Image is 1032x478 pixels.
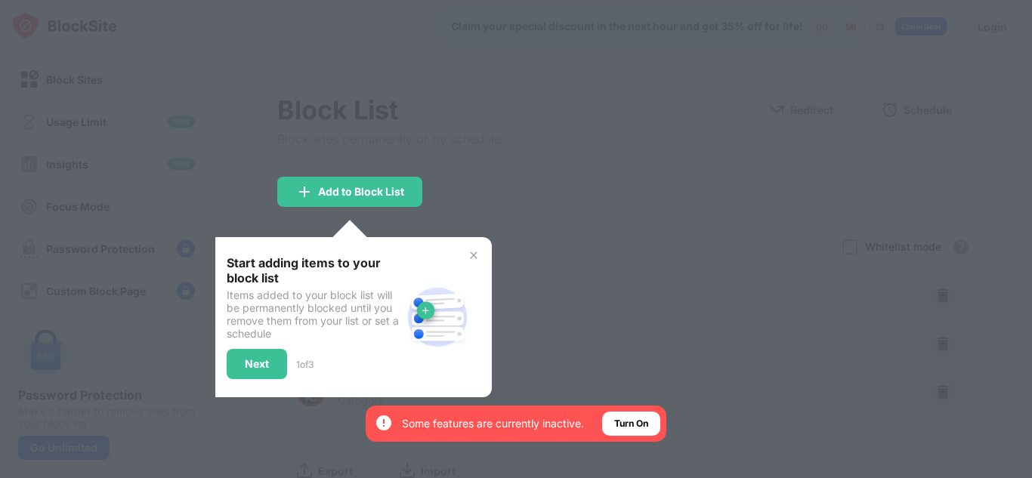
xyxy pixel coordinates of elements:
div: Add to Block List [318,186,404,198]
div: Next [245,358,269,370]
div: Turn On [614,416,648,431]
div: 1 of 3 [296,359,314,370]
div: Start adding items to your block list [227,255,401,285]
img: x-button.svg [468,249,480,261]
div: Some features are currently inactive. [402,416,584,431]
img: error-circle-white.svg [375,414,393,432]
div: Items added to your block list will be permanently blocked until you remove them from your list o... [227,288,401,340]
img: block-site.svg [401,281,474,353]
